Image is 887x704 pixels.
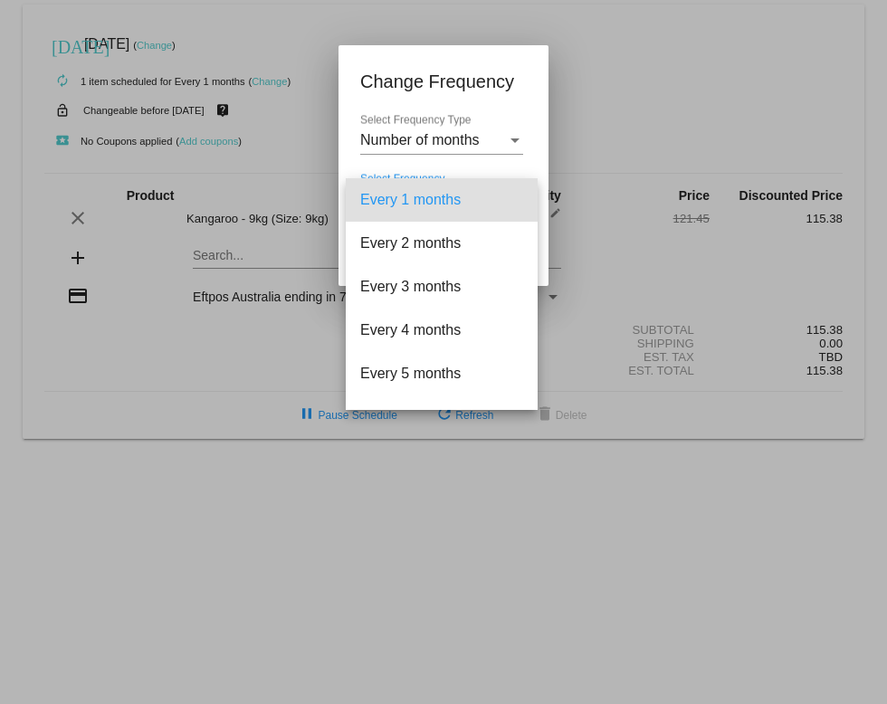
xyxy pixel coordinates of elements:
[360,395,523,439] span: Every 6 months
[360,265,523,309] span: Every 3 months
[360,178,523,222] span: Every 1 months
[360,352,523,395] span: Every 5 months
[360,309,523,352] span: Every 4 months
[360,222,523,265] span: Every 2 months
